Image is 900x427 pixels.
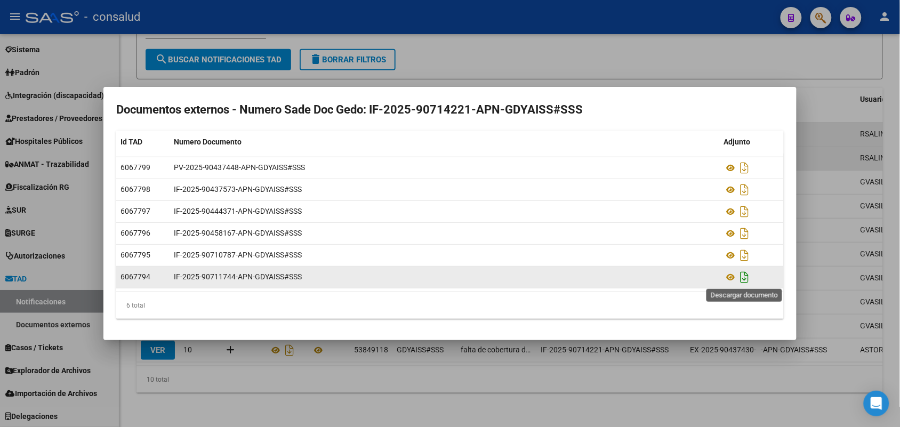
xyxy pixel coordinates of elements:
span: 6067794 [120,272,150,281]
i: Descargar documento [738,203,752,220]
span: 6067797 [120,207,150,215]
span: PV-2025-90437448-APN-GDYAISS#SSS [174,163,305,172]
i: Descargar documento [738,269,752,286]
span: 6067796 [120,229,150,237]
i: Descargar documento [738,181,752,198]
div: Open Intercom Messenger [864,391,889,416]
datatable-header-cell: Numero Documento [170,131,720,154]
i: Descargar documento [738,225,752,242]
span: 6067799 [120,163,150,172]
span: IF-2025-90710787-APN-GDYAISS#SSS [174,251,302,259]
div: 6 total [116,292,784,319]
span: Numero Documento [174,138,242,146]
h2: Documentos externos - Numero Sade Doc Gedo: IF-2025-90714221-APN-GDYAISS#SSS [116,100,784,120]
span: IF-2025-90437573-APN-GDYAISS#SSS [174,185,302,194]
datatable-header-cell: Adjunto [720,131,784,154]
i: Descargar documento [738,247,752,264]
span: IF-2025-90458167-APN-GDYAISS#SSS [174,229,302,237]
i: Descargar documento [738,159,752,176]
span: 6067795 [120,251,150,259]
span: IF-2025-90444371-APN-GDYAISS#SSS [174,207,302,215]
datatable-header-cell: Id TAD [116,131,170,154]
span: Id TAD [120,138,142,146]
span: IF-2025-90711744-APN-GDYAISS#SSS [174,272,302,281]
span: 6067798 [120,185,150,194]
span: Adjunto [724,138,751,146]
